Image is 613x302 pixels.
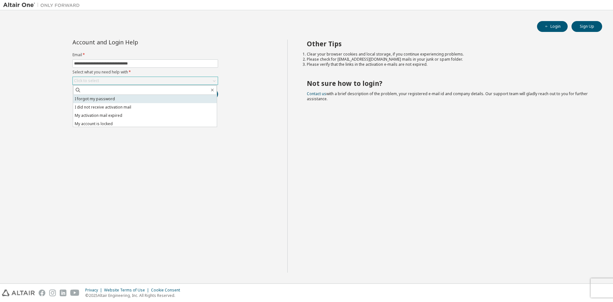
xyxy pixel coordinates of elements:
[307,52,591,57] li: Clear your browser cookies and local storage, if you continue experiencing problems.
[3,2,83,8] img: Altair One
[39,290,45,296] img: facebook.svg
[307,91,326,96] a: Contact us
[307,57,591,62] li: Please check for [EMAIL_ADDRESS][DOMAIN_NAME] mails in your junk or spam folder.
[72,52,218,57] label: Email
[307,79,591,87] h2: Not sure how to login?
[85,288,104,293] div: Privacy
[571,21,602,32] button: Sign Up
[307,40,591,48] h2: Other Tips
[74,78,99,83] div: Click to select
[85,293,184,298] p: © 2025 Altair Engineering, Inc. All Rights Reserved.
[72,70,218,75] label: Select what you need help with
[49,290,56,296] img: instagram.svg
[537,21,568,32] button: Login
[307,62,591,67] li: Please verify that the links in the activation e-mails are not expired.
[307,91,588,102] span: with a brief description of the problem, your registered e-mail id and company details. Our suppo...
[73,77,218,85] div: Click to select
[70,290,79,296] img: youtube.svg
[104,288,151,293] div: Website Terms of Use
[2,290,35,296] img: altair_logo.svg
[73,95,217,103] li: I forgot my password
[60,290,66,296] img: linkedin.svg
[151,288,184,293] div: Cookie Consent
[72,40,189,45] div: Account and Login Help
